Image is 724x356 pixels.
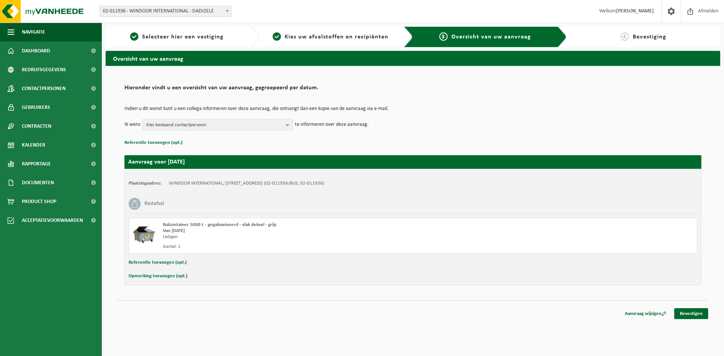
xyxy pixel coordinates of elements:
[619,308,672,319] a: Aanvraag wijzigen
[621,32,629,41] span: 4
[22,173,54,192] span: Documenten
[100,6,232,17] span: 02-011936 - WINDOOR INTERNATIONAL - DADIZELE
[22,154,51,173] span: Rapportage
[144,198,164,210] h3: Restafval
[22,41,50,60] span: Dashboard
[285,34,388,40] span: Kies uw afvalstoffen en recipiënten
[142,34,224,40] span: Selecteer hier een vestiging
[22,211,83,230] span: Acceptatievoorwaarden
[633,34,666,40] span: Bevestiging
[128,159,185,165] strong: Aanvraag voor [DATE]
[124,119,140,130] p: Ik wens
[133,222,155,244] img: WB-5000-GAL-GY-01.png
[142,119,293,130] button: Kies bestaand contactpersoon
[616,8,654,14] strong: [PERSON_NAME]
[109,32,244,41] a: 1Selecteer hier een vestiging
[263,32,398,41] a: 2Kies uw afvalstoffen en recipiënten
[22,98,50,117] span: Gebruikers
[129,258,187,267] button: Referentie toevoegen (opt.)
[22,60,66,79] span: Bedrijfsgegevens
[163,244,443,250] div: Aantal: 1
[124,138,183,148] button: Referentie toevoegen (opt.)
[273,32,281,41] span: 2
[163,222,276,227] span: Rolcontainer 5000 L - gegalvaniseerd - vlak deksel - grijs
[451,34,531,40] span: Overzicht van uw aanvraag
[22,117,51,136] span: Contracten
[129,181,161,186] strong: Plaatsingsadres:
[163,228,185,233] strong: Van [DATE]
[22,192,56,211] span: Product Shop
[439,32,448,41] span: 3
[124,85,701,95] h2: Hieronder vindt u een overzicht van uw aanvraag, gegroepeerd per datum.
[100,6,231,17] span: 02-011936 - WINDOOR INTERNATIONAL - DADIZELE
[146,119,283,131] span: Kies bestaand contactpersoon
[124,106,701,112] p: Indien u dit wenst kunt u een collega informeren over deze aanvraag, die ontvangt dan een kopie v...
[22,23,45,41] span: Navigatie
[163,234,443,240] div: Ledigen
[106,51,720,66] h2: Overzicht van uw aanvraag
[674,308,708,319] a: Bevestigen
[169,180,324,186] td: WINDOOR INTERNATIONAL, [STREET_ADDRESS] (02-011936/BUS, 02-011936)
[22,79,66,98] span: Contactpersonen
[130,32,138,41] span: 1
[295,119,369,130] p: te informeren over deze aanvraag.
[129,271,187,281] button: Opmerking toevoegen (opt.)
[22,136,45,154] span: Kalender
